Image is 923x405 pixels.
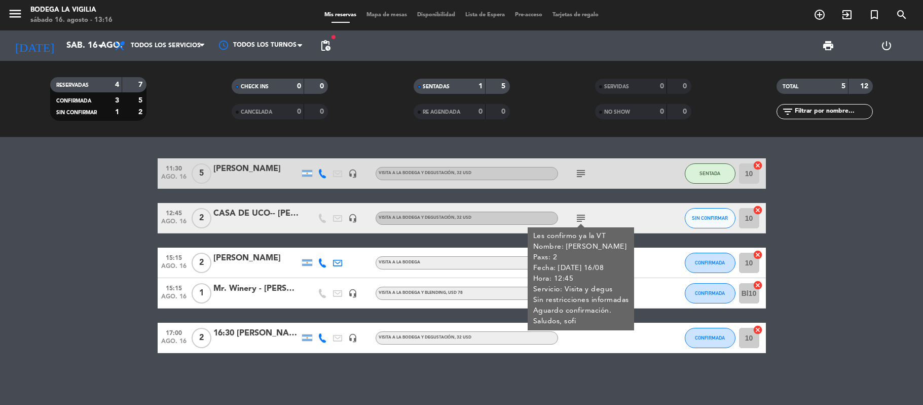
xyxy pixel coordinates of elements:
[8,35,61,57] i: [DATE]
[753,205,763,215] i: cancel
[379,216,471,220] span: VISITA A LA BODEGA Y DEGUSTACIÓN
[319,12,361,18] span: Mis reservas
[192,253,211,273] span: 2
[660,83,664,90] strong: 0
[192,163,211,184] span: 5
[478,83,483,90] strong: 1
[841,9,853,21] i: exit_to_app
[547,12,604,18] span: Tarjetas de regalo
[319,40,331,52] span: pending_actions
[30,15,113,25] div: sábado 16. agosto - 13:16
[213,327,300,340] div: 16:30 [PERSON_NAME]
[348,214,357,223] i: headset_mic
[241,84,269,89] span: CHECK INS
[783,84,798,89] span: TOTAL
[115,109,119,116] strong: 1
[685,208,735,228] button: SIN CONFIRMAR
[575,212,587,224] i: subject
[692,215,728,221] span: SIN CONFIRMAR
[510,12,547,18] span: Pre-acceso
[685,283,735,303] button: CONFIRMADA
[320,108,326,115] strong: 0
[455,171,471,175] span: , 32 USD
[161,251,187,263] span: 15:15
[348,289,357,298] i: headset_mic
[379,260,420,264] span: VISITA A LA BODEGA
[423,110,460,115] span: RE AGENDADA
[753,325,763,335] i: cancel
[695,260,725,265] span: CONFIRMADA
[880,40,893,52] i: power_settings_new
[379,171,471,175] span: VISITA A LA BODEGA Y DEGUSTACIÓN
[683,83,689,90] strong: 0
[501,108,507,115] strong: 0
[685,163,735,184] button: SENTADA
[8,6,23,21] i: menu
[412,12,460,18] span: Disponibilidad
[192,283,211,303] span: 1
[695,335,725,341] span: CONFIRMADA
[161,293,187,305] span: ago. 16
[575,167,587,180] i: subject
[192,208,211,228] span: 2
[533,231,629,327] div: Les confirmo ya la VT Nombre: [PERSON_NAME] Paxs: 2 Fecha: [DATE] 16/08 Hora: 12:45 Servicio: Vis...
[297,83,301,90] strong: 0
[161,174,187,185] span: ago. 16
[379,335,471,340] span: VISITA A LA BODEGA Y DEGUSTACIÓN
[782,106,794,118] i: filter_list
[423,84,450,89] span: SENTADAS
[753,160,763,171] i: cancel
[56,98,91,104] span: CONFIRMADA
[320,83,326,90] strong: 0
[501,83,507,90] strong: 5
[8,6,23,25] button: menu
[460,12,510,18] span: Lista de Espera
[683,108,689,115] strong: 0
[455,216,471,220] span: , 32 USD
[455,335,471,340] span: , 32 USD
[297,108,301,115] strong: 0
[213,282,300,295] div: Mr. Winery - [PERSON_NAME]
[685,328,735,348] button: CONFIRMADA
[161,207,187,218] span: 12:45
[138,81,144,88] strong: 7
[860,83,870,90] strong: 12
[161,263,187,275] span: ago. 16
[604,84,629,89] span: SERVIDAS
[56,83,89,88] span: RESERVADAS
[213,252,300,265] div: [PERSON_NAME]
[161,218,187,230] span: ago. 16
[115,81,119,88] strong: 4
[841,83,845,90] strong: 5
[446,291,463,295] span: , USD 78
[699,171,720,176] span: SENTADA
[161,282,187,293] span: 15:15
[241,110,272,115] span: CANCELADA
[478,108,483,115] strong: 0
[685,253,735,273] button: CONFIRMADA
[161,162,187,174] span: 11:30
[695,290,725,296] span: CONFIRMADA
[753,280,763,290] i: cancel
[115,97,119,104] strong: 3
[56,110,97,115] span: SIN CONFIRMAR
[348,169,357,178] i: headset_mic
[330,34,337,40] span: fiber_manual_record
[161,326,187,338] span: 17:00
[361,12,412,18] span: Mapa de mesas
[213,162,300,176] div: [PERSON_NAME]
[896,9,908,21] i: search
[604,110,630,115] span: NO SHOW
[131,42,201,49] span: Todos los servicios
[660,108,664,115] strong: 0
[161,338,187,350] span: ago. 16
[138,97,144,104] strong: 5
[30,5,113,15] div: Bodega La Vigilia
[814,9,826,21] i: add_circle_outline
[868,9,880,21] i: turned_in_not
[858,30,915,61] div: LOG OUT
[348,333,357,343] i: headset_mic
[379,291,463,295] span: VISITA A LA BODEGA Y BLENDING
[138,109,144,116] strong: 2
[192,328,211,348] span: 2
